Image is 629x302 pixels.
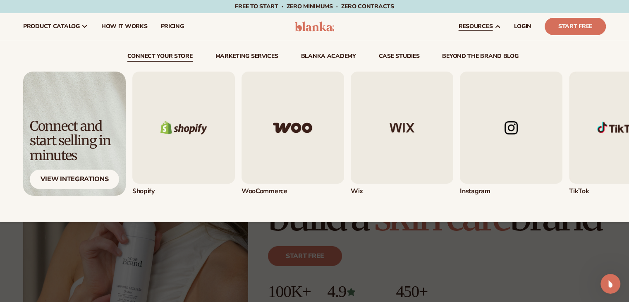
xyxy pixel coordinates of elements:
[30,119,119,163] div: Connect and start selling in minutes
[154,13,190,40] a: pricing
[507,13,538,40] a: LOGIN
[514,23,531,30] span: LOGIN
[132,187,235,196] div: Shopify
[442,53,518,62] a: beyond the brand blog
[23,72,126,196] img: Light background with shadow.
[459,23,493,30] span: resources
[460,72,562,196] a: Instagram logo. Instagram
[129,3,145,19] button: Home
[52,4,74,10] h1: Blanka
[39,239,46,245] button: Upload attachment
[127,53,193,62] a: connect your store
[452,13,507,40] a: resources
[53,239,59,245] button: Start recording
[58,10,90,19] p: A few hours
[30,170,119,189] div: View Integrations
[242,72,344,196] div: 2 / 5
[17,13,95,40] a: product catalog
[351,187,453,196] div: Wix
[215,53,278,62] a: Marketing services
[23,72,126,196] a: Light background with shadow. Connect and start selling in minutes View Integrations
[132,72,235,196] a: Shopify logo. Shopify
[145,3,160,18] div: Close
[351,72,453,196] a: Wix logo. Wix
[351,72,453,196] div: 3 / 5
[460,72,562,184] img: Instagram logo.
[160,23,184,30] span: pricing
[132,72,235,196] div: 1 / 5
[545,18,606,35] a: Start Free
[242,72,344,184] img: Woo commerce logo.
[23,23,80,30] span: product catalog
[379,53,420,62] a: case studies
[295,22,334,31] img: logo
[460,187,562,196] div: Instagram
[301,53,356,62] a: Blanka Academy
[142,235,155,249] button: Send a message…
[235,2,394,10] span: Free to start · ZERO minimums · ZERO contracts
[13,239,19,245] button: Emoji picker
[460,72,562,196] div: 4 / 5
[351,72,453,184] img: Wix logo.
[5,3,21,19] button: go back
[24,5,37,18] img: Profile image for Andie
[242,72,344,196] a: Woo commerce logo. WooCommerce
[600,274,620,294] iframe: Intercom live chat
[132,72,235,184] img: Shopify logo.
[26,239,33,245] button: Gif picker
[95,13,154,40] a: How It Works
[35,5,48,18] img: Profile image for Rochelle
[242,187,344,196] div: WooCommerce
[101,23,148,30] span: How It Works
[7,221,158,235] textarea: Message…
